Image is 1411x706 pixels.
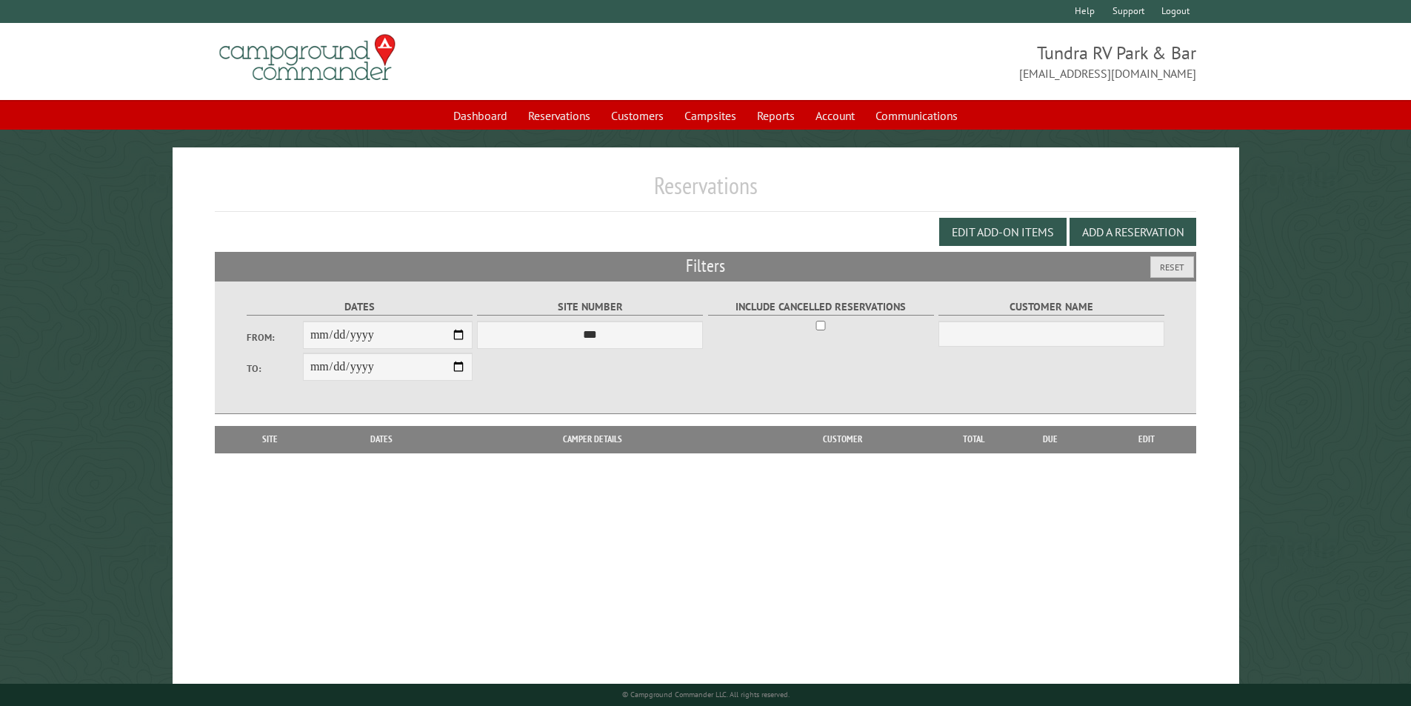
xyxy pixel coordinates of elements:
[944,426,1004,453] th: Total
[247,362,303,376] label: To:
[215,171,1197,212] h1: Reservations
[602,101,673,130] a: Customers
[938,299,1164,316] label: Customer Name
[867,101,967,130] a: Communications
[1150,256,1194,278] button: Reset
[222,426,318,453] th: Site
[1004,426,1097,453] th: Due
[445,426,740,453] th: Camper Details
[444,101,516,130] a: Dashboard
[1070,218,1196,246] button: Add a Reservation
[318,426,445,453] th: Dates
[215,29,400,87] img: Campground Commander
[519,101,599,130] a: Reservations
[247,299,473,316] label: Dates
[622,690,790,699] small: © Campground Commander LLC. All rights reserved.
[748,101,804,130] a: Reports
[1097,426,1197,453] th: Edit
[247,330,303,344] label: From:
[740,426,944,453] th: Customer
[939,218,1067,246] button: Edit Add-on Items
[676,101,745,130] a: Campsites
[706,41,1197,82] span: Tundra RV Park & Bar [EMAIL_ADDRESS][DOMAIN_NAME]
[708,299,934,316] label: Include Cancelled Reservations
[215,252,1197,280] h2: Filters
[477,299,703,316] label: Site Number
[807,101,864,130] a: Account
